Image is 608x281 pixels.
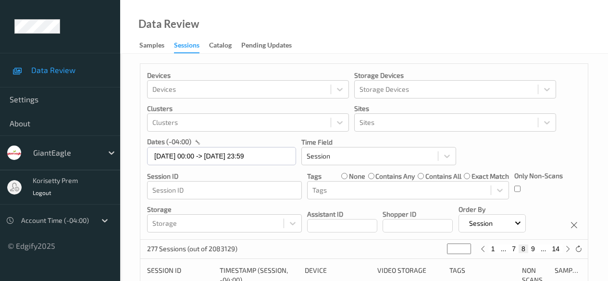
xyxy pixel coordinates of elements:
label: contains all [425,171,461,181]
button: 7 [509,244,519,253]
p: Storage [147,205,302,214]
div: Pending Updates [241,40,292,52]
label: none [349,171,365,181]
button: 14 [549,244,562,253]
p: Shopper ID [383,209,453,219]
a: Sessions [174,39,209,53]
p: Session ID [147,171,302,181]
label: contains any [375,171,415,181]
p: dates (-04:00) [147,137,191,147]
button: ... [538,244,549,253]
div: Data Review [138,19,199,29]
button: 9 [528,244,538,253]
label: exact match [472,171,509,181]
div: Samples [139,40,164,52]
div: Sessions [174,40,199,53]
p: Sites [354,104,556,113]
p: Clusters [147,104,349,113]
a: Pending Updates [241,39,301,52]
p: Time Field [301,137,456,147]
button: 8 [519,244,528,253]
p: Order By [459,205,526,214]
p: 277 Sessions (out of 2083129) [147,244,237,254]
button: ... [498,244,509,253]
a: Samples [139,39,174,52]
p: Tags [307,171,322,181]
p: Session [466,219,496,228]
p: Only Non-Scans [514,171,563,181]
p: Devices [147,71,349,80]
div: Catalog [209,40,232,52]
a: Catalog [209,39,241,52]
p: Assistant ID [307,209,377,219]
button: 1 [488,244,498,253]
p: Storage Devices [354,71,556,80]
